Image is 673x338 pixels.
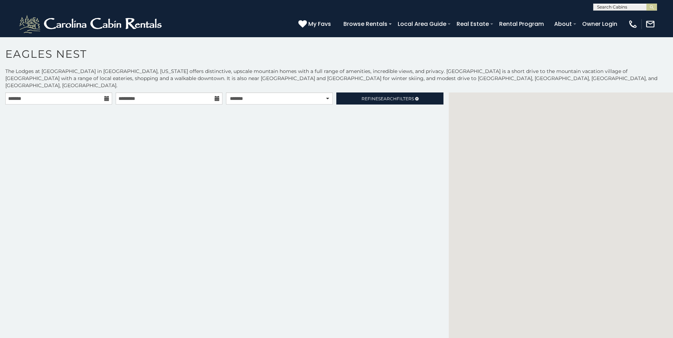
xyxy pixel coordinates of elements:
span: Search [378,96,397,101]
img: mail-regular-white.png [645,19,655,29]
img: White-1-2.png [18,13,165,35]
a: RefineSearchFilters [336,92,443,105]
a: Real Estate [453,18,492,30]
a: Owner Login [579,18,621,30]
img: phone-regular-white.png [628,19,638,29]
a: My Favs [298,19,333,29]
a: Rental Program [496,18,547,30]
a: Local Area Guide [394,18,450,30]
span: Refine Filters [362,96,414,101]
span: My Favs [308,19,331,28]
a: Browse Rentals [340,18,391,30]
a: About [551,18,575,30]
